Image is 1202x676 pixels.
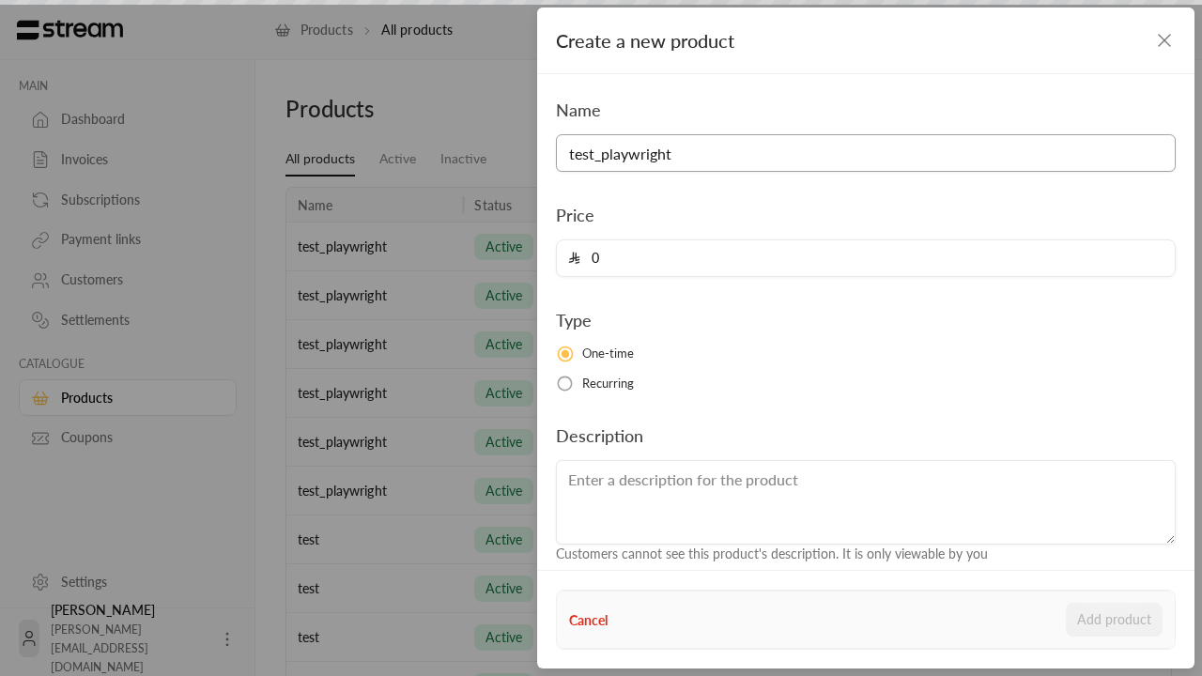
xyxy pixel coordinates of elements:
label: Price [556,202,594,228]
span: Recurring [582,375,635,393]
label: Description [556,422,643,449]
label: Name [556,97,601,123]
input: Enter the price for the product [580,240,1163,276]
label: Type [556,307,592,333]
span: Customers cannot see this product's description. It is only viewable by you [556,545,988,561]
button: Cancel [569,610,608,630]
input: Enter the name of the product [556,134,1176,172]
span: Create a new product [556,29,734,52]
span: One-time [582,345,635,363]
